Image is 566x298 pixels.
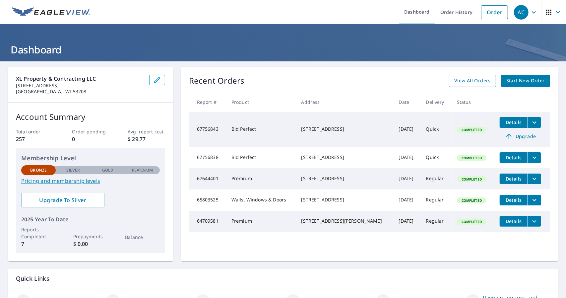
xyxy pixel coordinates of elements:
p: Balance [125,234,159,241]
p: Order pending [72,128,109,135]
span: Completed [458,177,486,182]
td: Quick [421,147,452,168]
div: [STREET_ADDRESS] [301,196,388,203]
td: 67756838 [189,147,226,168]
h1: Dashboard [8,43,558,56]
p: $ 29.77 [128,135,165,143]
td: Regular [421,211,452,232]
a: Start New Order [501,75,550,87]
td: Regular [421,189,452,211]
td: Quick [421,112,452,147]
span: Completed [458,219,486,224]
button: filesDropdownBtn-64709581 [528,216,541,227]
p: Membership Level [21,154,160,163]
p: 7 [21,240,56,248]
button: filesDropdownBtn-67644401 [528,174,541,184]
p: Recent Orders [189,75,245,87]
td: Premium [226,168,296,189]
p: 2025 Year To Date [21,215,160,223]
td: 67644401 [189,168,226,189]
img: EV Logo [12,7,90,17]
button: detailsBtn-65803525 [500,195,528,205]
td: Premium [226,211,296,232]
th: Address [296,92,394,112]
span: Start New Order [506,77,545,85]
p: Avg. report cost [128,128,165,135]
th: Status [452,92,495,112]
p: $ 0.00 [73,240,108,248]
td: [DATE] [394,168,421,189]
a: View All Orders [449,75,496,87]
td: [DATE] [394,147,421,168]
span: Details [504,218,524,224]
p: Quick Links [16,274,550,283]
div: [STREET_ADDRESS][PERSON_NAME] [301,218,388,224]
p: Account Summary [16,111,165,123]
td: 64709581 [189,211,226,232]
button: detailsBtn-67644401 [500,174,528,184]
button: detailsBtn-67756838 [500,152,528,163]
button: detailsBtn-64709581 [500,216,528,227]
div: [STREET_ADDRESS] [301,154,388,161]
td: 65803525 [189,189,226,211]
a: Order [481,5,508,19]
p: Prepayments [73,233,108,240]
span: Completed [458,198,486,203]
a: Pricing and membership levels [21,177,160,185]
p: 257 [16,135,53,143]
p: Total order [16,128,53,135]
td: [DATE] [394,189,421,211]
button: filesDropdownBtn-65803525 [528,195,541,205]
div: AC [514,5,529,20]
th: Product [226,92,296,112]
td: [DATE] [394,112,421,147]
button: filesDropdownBtn-67756838 [528,152,541,163]
th: Report # [189,92,226,112]
td: 67756843 [189,112,226,147]
a: Upgrade To Silver [21,193,104,207]
p: Silver [66,167,80,173]
p: Bronze [30,167,47,173]
span: Details [504,176,524,182]
th: Delivery [421,92,452,112]
p: Platinum [132,167,153,173]
span: Details [504,119,524,125]
td: Bid Perfect [226,112,296,147]
span: View All Orders [454,77,491,85]
span: Details [504,197,524,203]
p: XL Property & Contracting LLC [16,75,144,83]
span: Upgrade [504,132,537,140]
p: 0 [72,135,109,143]
a: Upgrade [500,131,541,142]
td: Bid Perfect [226,147,296,168]
td: [DATE] [394,211,421,232]
td: Walls, Windows & Doors [226,189,296,211]
span: Completed [458,156,486,160]
p: [STREET_ADDRESS] [16,83,144,89]
th: Date [394,92,421,112]
button: detailsBtn-67756843 [500,117,528,128]
span: Details [504,154,524,161]
span: Completed [458,127,486,132]
button: filesDropdownBtn-67756843 [528,117,541,128]
div: [STREET_ADDRESS] [301,126,388,132]
p: Reports Completed [21,226,56,240]
p: [GEOGRAPHIC_DATA], WI 53208 [16,89,144,95]
div: [STREET_ADDRESS] [301,175,388,182]
td: Regular [421,168,452,189]
span: Upgrade To Silver [27,196,99,204]
p: Gold [102,167,113,173]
